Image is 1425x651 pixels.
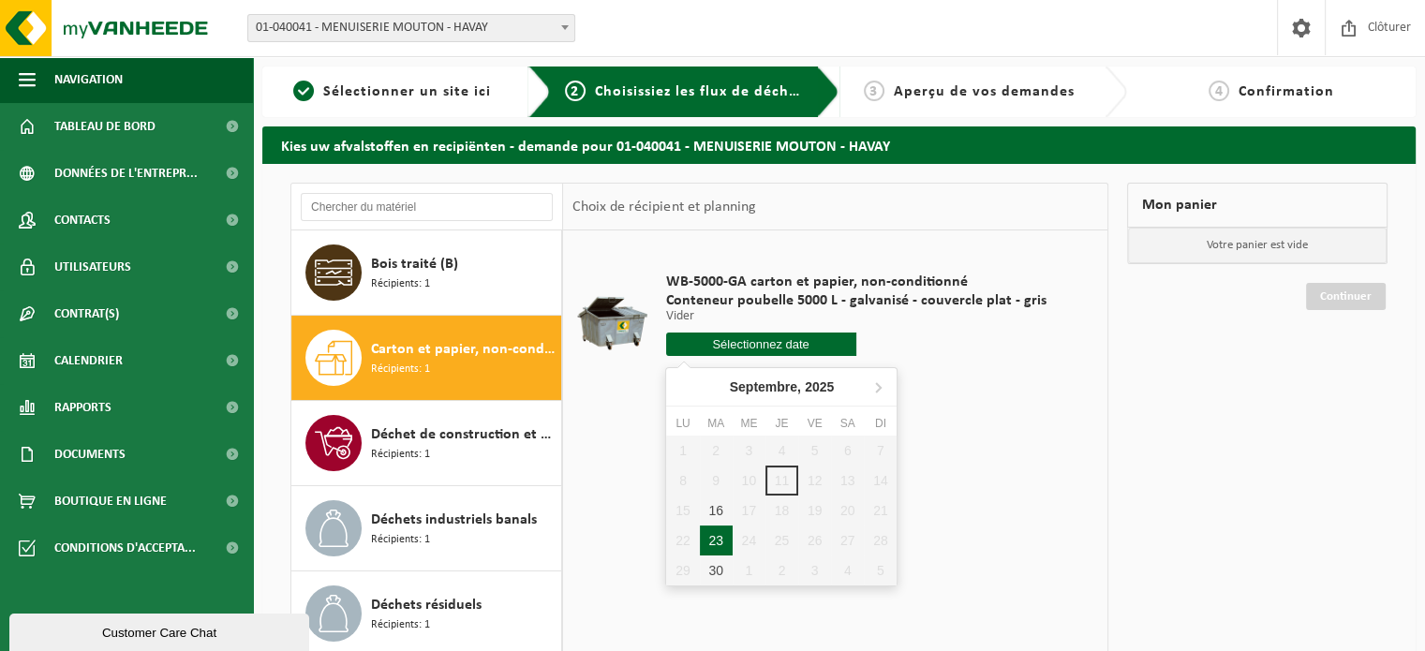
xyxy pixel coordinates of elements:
[54,290,119,337] span: Contrat(s)
[666,273,1046,291] span: WB-5000-GA carton et papier, non-conditionné
[894,84,1075,99] span: Aperçu de vos demandes
[733,414,765,433] div: Me
[1128,228,1387,263] p: Votre panier est vide
[700,496,733,525] div: 16
[54,337,123,384] span: Calendrier
[700,525,733,555] div: 23
[805,380,834,393] i: 2025
[54,197,111,244] span: Contacts
[272,81,513,103] a: 1Sélectionner un site ici
[831,414,864,433] div: Sa
[247,14,575,42] span: 01-040041 - MENUISERIE MOUTON - HAVAY
[563,184,764,230] div: Choix de récipient et planning
[291,401,562,486] button: Déchet de construction et de démolition mélangé (inerte et non inerte) Récipients: 1
[371,594,482,616] span: Déchets résiduels
[565,81,586,101] span: 2
[1239,84,1334,99] span: Confirmation
[666,291,1046,310] span: Conteneur poubelle 5000 L - galvanisé - couvercle plat - gris
[291,230,562,316] button: Bois traité (B) Récipients: 1
[371,253,458,275] span: Bois traité (B)
[291,316,562,401] button: Carton et papier, non-conditionné (industriel) Récipients: 1
[262,126,1416,163] h2: Kies uw afvalstoffen en recipiënten - demande pour 01-040041 - MENUISERIE MOUTON - HAVAY
[54,431,126,478] span: Documents
[301,193,553,221] input: Chercher du matériel
[666,414,699,433] div: Lu
[595,84,907,99] span: Choisissiez les flux de déchets et récipients
[371,446,430,464] span: Récipients: 1
[765,414,798,433] div: Je
[864,81,884,101] span: 3
[1209,81,1229,101] span: 4
[722,372,842,402] div: Septembre,
[291,486,562,571] button: Déchets industriels banals Récipients: 1
[371,338,557,361] span: Carton et papier, non-conditionné (industriel)
[54,56,123,103] span: Navigation
[1306,283,1386,310] a: Continuer
[371,275,430,293] span: Récipients: 1
[798,414,831,433] div: Ve
[666,310,1046,323] p: Vider
[54,150,198,197] span: Données de l'entrepr...
[371,531,430,549] span: Récipients: 1
[371,361,430,378] span: Récipients: 1
[9,610,313,651] iframe: chat widget
[54,384,111,431] span: Rapports
[248,15,574,41] span: 01-040041 - MENUISERIE MOUTON - HAVAY
[700,555,733,585] div: 30
[864,414,897,433] div: Di
[54,244,131,290] span: Utilisateurs
[371,509,537,531] span: Déchets industriels banals
[666,333,856,356] input: Sélectionnez date
[54,478,167,525] span: Boutique en ligne
[323,84,491,99] span: Sélectionner un site ici
[54,525,196,571] span: Conditions d'accepta...
[371,616,430,634] span: Récipients: 1
[54,103,156,150] span: Tableau de bord
[700,414,733,433] div: Ma
[371,423,557,446] span: Déchet de construction et de démolition mélangé (inerte et non inerte)
[293,81,314,101] span: 1
[1127,183,1388,228] div: Mon panier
